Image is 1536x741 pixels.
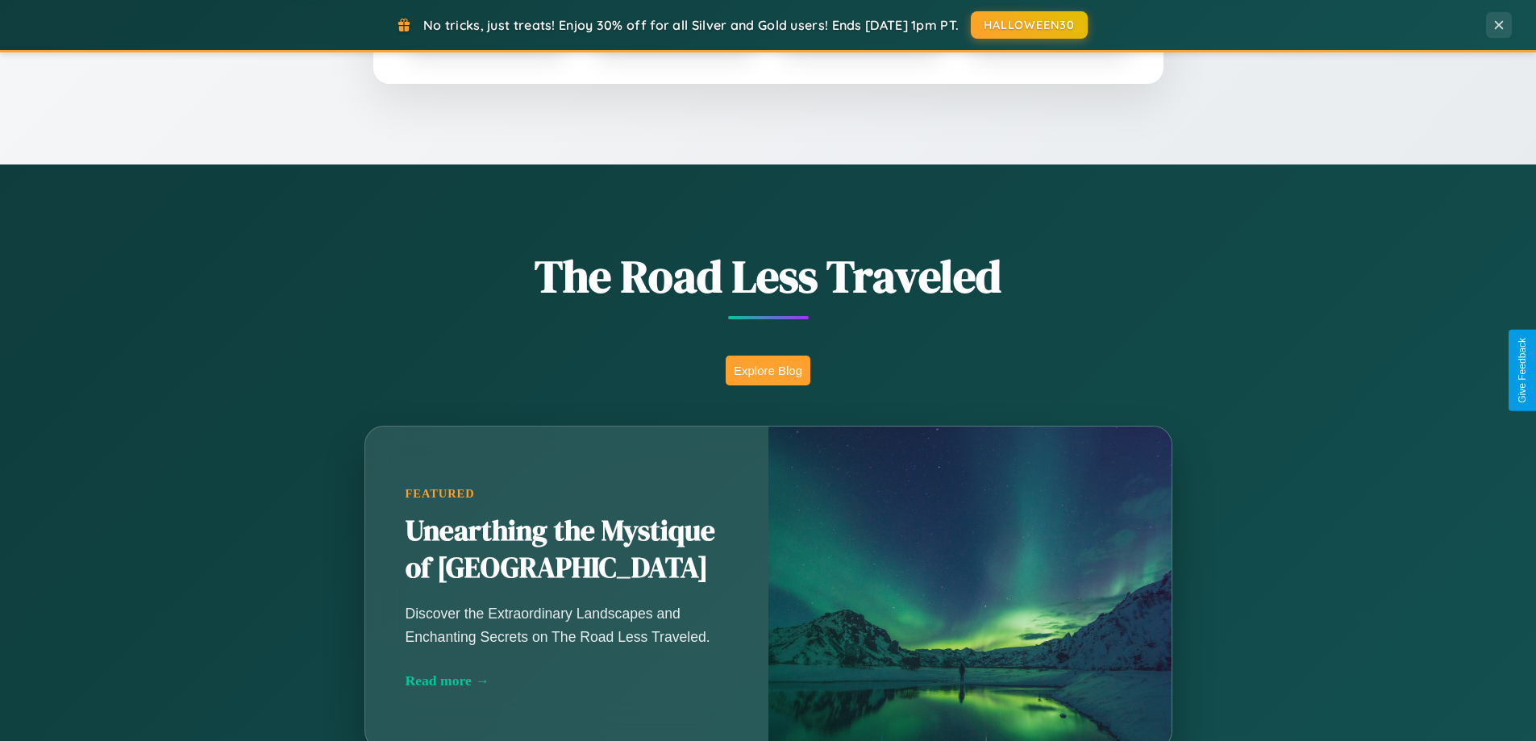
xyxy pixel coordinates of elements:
[406,602,728,647] p: Discover the Extraordinary Landscapes and Enchanting Secrets on The Road Less Traveled.
[285,245,1252,307] h1: The Road Less Traveled
[406,487,728,501] div: Featured
[423,17,959,33] span: No tricks, just treats! Enjoy 30% off for all Silver and Gold users! Ends [DATE] 1pm PT.
[726,356,810,385] button: Explore Blog
[1517,338,1528,403] div: Give Feedback
[406,672,728,689] div: Read more →
[406,513,728,587] h2: Unearthing the Mystique of [GEOGRAPHIC_DATA]
[971,11,1088,39] button: HALLOWEEN30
